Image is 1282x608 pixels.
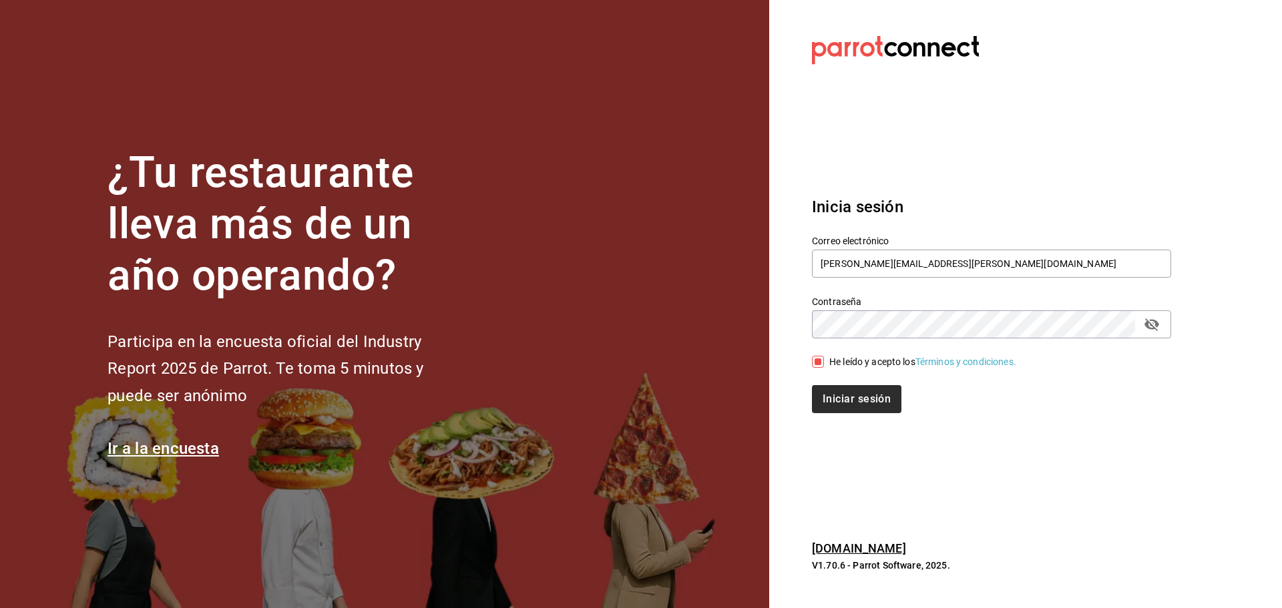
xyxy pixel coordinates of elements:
a: Términos y condiciones. [915,356,1016,367]
a: Ir a la encuesta [108,439,219,458]
h2: Participa en la encuesta oficial del Industry Report 2025 de Parrot. Te toma 5 minutos y puede se... [108,328,468,410]
p: V1.70.6 - Parrot Software, 2025. [812,559,1171,572]
label: Contraseña [812,297,1171,306]
div: He leído y acepto los [829,355,1016,369]
label: Correo electrónico [812,236,1171,246]
h3: Inicia sesión [812,195,1171,219]
button: passwordField [1140,313,1163,336]
h1: ¿Tu restaurante lleva más de un año operando? [108,147,468,301]
button: Iniciar sesión [812,385,901,413]
a: [DOMAIN_NAME] [812,541,906,555]
input: Ingresa tu correo electrónico [812,250,1171,278]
